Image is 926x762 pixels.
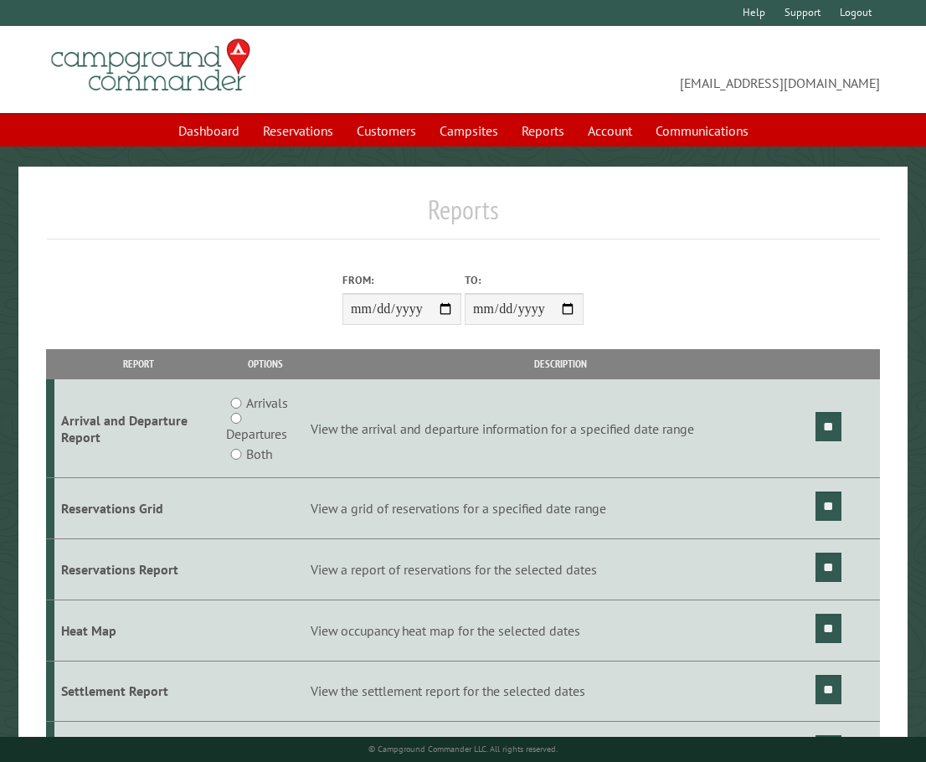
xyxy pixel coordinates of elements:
[253,115,343,147] a: Reservations
[224,349,308,378] th: Options
[46,193,879,239] h1: Reports
[308,349,813,378] th: Description
[54,349,223,378] th: Report
[308,538,813,600] td: View a report of reservations for the selected dates
[465,272,584,288] label: To:
[430,115,508,147] a: Campsites
[246,393,288,413] label: Arrivals
[226,424,287,444] label: Departures
[512,115,574,147] a: Reports
[46,33,255,98] img: Campground Commander
[342,272,461,288] label: From:
[368,744,558,754] small: © Campground Commander LLC. All rights reserved.
[308,478,813,539] td: View a grid of reservations for a specified date range
[54,379,223,478] td: Arrival and Departure Report
[54,600,223,661] td: Heat Map
[347,115,426,147] a: Customers
[308,379,813,478] td: View the arrival and departure information for a specified date range
[646,115,759,147] a: Communications
[463,46,880,93] span: [EMAIL_ADDRESS][DOMAIN_NAME]
[54,538,223,600] td: Reservations Report
[578,115,642,147] a: Account
[54,661,223,722] td: Settlement Report
[246,444,272,464] label: Both
[168,115,250,147] a: Dashboard
[54,478,223,539] td: Reservations Grid
[308,600,813,661] td: View occupancy heat map for the selected dates
[308,661,813,722] td: View the settlement report for the selected dates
